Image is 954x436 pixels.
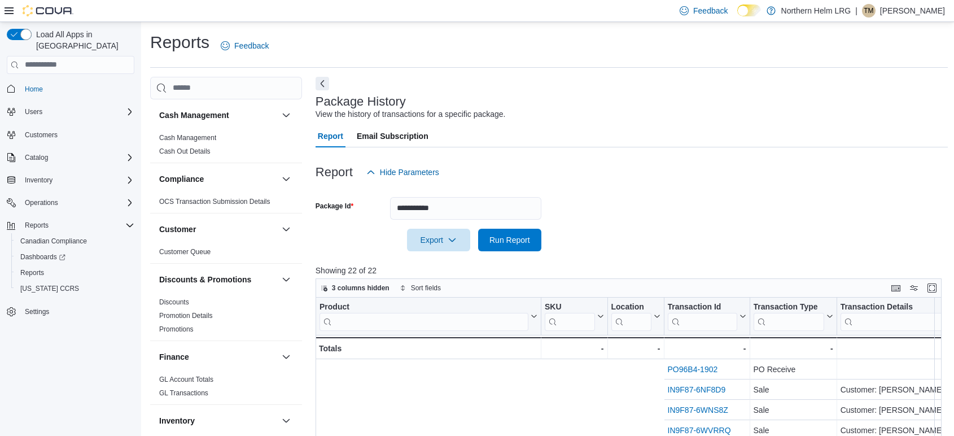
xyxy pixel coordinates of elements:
span: Sort fields [411,284,441,293]
button: Next [316,77,329,90]
button: Reports [2,217,139,233]
a: Settings [20,305,54,319]
span: Customer Queue [159,247,211,256]
span: Hide Parameters [380,167,439,178]
div: Cash Management [150,131,302,163]
button: Reports [11,265,139,281]
div: Location [611,302,651,330]
div: Totals [319,342,537,355]
h3: Compliance [159,173,204,185]
span: Settings [25,307,49,316]
button: Catalog [2,150,139,165]
a: Customer Queue [159,248,211,256]
a: Reports [16,266,49,280]
a: Canadian Compliance [16,234,91,248]
div: Transaction Type [753,302,824,312]
button: Transaction Type [753,302,833,330]
span: Load All Apps in [GEOGRAPHIC_DATA] [32,29,134,51]
span: Report [318,125,343,147]
span: Run Report [489,234,530,246]
button: Reports [20,219,53,232]
button: Operations [2,195,139,211]
button: Compliance [279,172,293,186]
div: SKU [545,302,595,312]
button: Enter fullscreen [925,281,939,295]
span: Inventory [25,176,52,185]
span: Promotion Details [159,311,213,320]
button: Inventory [20,173,57,187]
div: PO Receive [753,363,833,376]
p: Northern Helm LRG [781,4,851,18]
span: Inventory [20,173,134,187]
button: Users [20,105,47,119]
img: Cova [23,5,73,16]
h3: Customer [159,224,196,235]
button: Catalog [20,151,52,164]
a: PO96B4-1902 [667,365,717,374]
button: Finance [279,350,293,364]
button: Hide Parameters [362,161,444,184]
div: Sale [753,403,833,417]
div: - [753,342,833,355]
button: Inventory [2,172,139,188]
span: Cash Management [159,133,216,142]
h3: Cash Management [159,110,229,121]
span: Dashboards [20,252,65,261]
button: Inventory [159,415,277,426]
button: Discounts & Promotions [279,273,293,286]
h3: Report [316,165,353,179]
div: Transaction Id [667,302,737,312]
a: Dashboards [16,250,70,264]
span: 3 columns hidden [332,284,390,293]
button: Customer [279,223,293,236]
h3: Package History [316,95,406,108]
span: Feedback [693,5,728,16]
span: GL Account Totals [159,375,213,384]
span: Reports [20,219,134,232]
button: Users [2,104,139,120]
span: Dashboards [16,250,134,264]
span: Reports [25,221,49,230]
button: Customer [159,224,277,235]
div: Transaction Id URL [667,302,737,330]
span: Users [20,105,134,119]
a: Discounts [159,298,189,306]
button: Compliance [159,173,277,185]
button: Operations [20,196,63,210]
button: Display options [907,281,921,295]
div: Location [611,302,651,312]
button: Inventory [279,414,293,428]
h3: Discounts & Promotions [159,274,251,285]
span: Cash Out Details [159,147,211,156]
span: GL Transactions [159,389,208,398]
div: Finance [150,373,302,404]
button: Discounts & Promotions [159,274,277,285]
div: Product [320,302,528,312]
a: Promotions [159,325,194,333]
a: GL Account Totals [159,376,213,383]
a: Promotion Details [159,312,213,320]
a: Cash Out Details [159,147,211,155]
label: Package Id [316,202,353,211]
span: Feedback [234,40,269,51]
button: Location [611,302,660,330]
span: Reports [20,268,44,277]
h1: Reports [150,31,209,54]
span: Discounts [159,298,189,307]
button: Sort fields [395,281,445,295]
div: View the history of transactions for a specific package. [316,108,506,120]
span: Promotions [159,325,194,334]
a: OCS Transaction Submission Details [159,198,270,206]
a: Dashboards [11,249,139,265]
span: Customers [25,130,58,139]
button: Transaction Id [667,302,746,330]
button: [US_STATE] CCRS [11,281,139,297]
div: SKU URL [545,302,595,330]
span: Export [414,229,463,251]
span: Operations [25,198,58,207]
a: [US_STATE] CCRS [16,282,84,295]
button: Customers [2,127,139,143]
button: Cash Management [279,108,293,122]
span: Settings [20,304,134,319]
